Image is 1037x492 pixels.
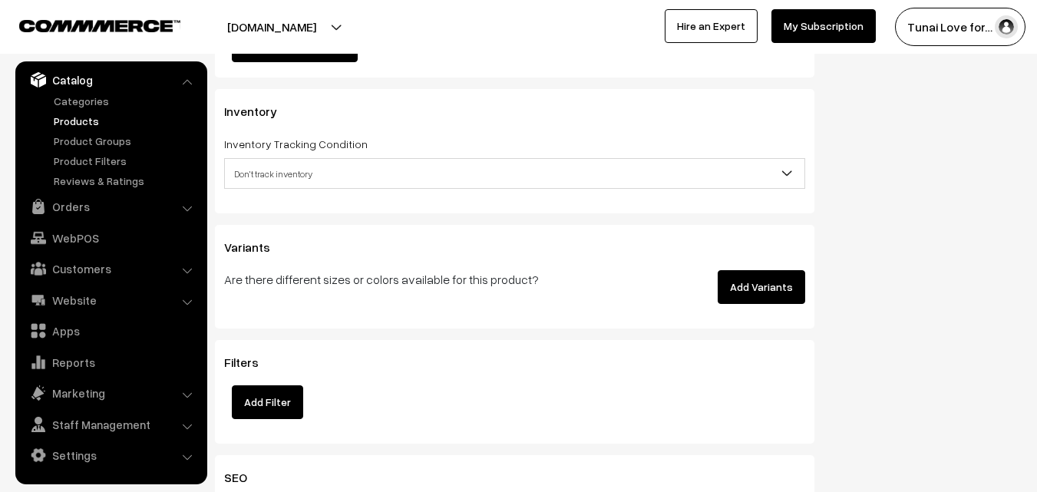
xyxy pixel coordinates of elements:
img: COMMMERCE [19,20,180,31]
a: Product Groups [50,133,202,149]
button: Tunai Love for… [895,8,1025,46]
a: Categories [50,93,202,109]
a: Marketing [19,379,202,407]
a: Hire an Expert [665,9,758,43]
span: Don't track inventory [225,160,804,187]
a: Products [50,113,202,129]
a: WebPOS [19,224,202,252]
a: Website [19,286,202,314]
a: COMMMERCE [19,15,154,34]
a: Customers [19,255,202,282]
span: Filters [224,355,277,370]
button: [DOMAIN_NAME] [173,8,370,46]
a: Apps [19,317,202,345]
img: user [995,15,1018,38]
a: Catalog [19,66,202,94]
span: Inventory [224,104,296,119]
button: Add Variants [718,270,805,304]
a: Reviews & Ratings [50,173,202,189]
p: Are there different sizes or colors available for this product? [224,270,603,289]
a: My Subscription [771,9,876,43]
a: Orders [19,193,202,220]
span: SEO [224,470,266,485]
button: Add Filter [232,385,303,419]
label: Inventory Tracking Condition [224,136,368,152]
a: Product Filters [50,153,202,169]
span: Variants [224,239,289,255]
a: Settings [19,441,202,469]
a: Staff Management [19,411,202,438]
span: Don't track inventory [224,158,805,189]
a: Reports [19,348,202,376]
